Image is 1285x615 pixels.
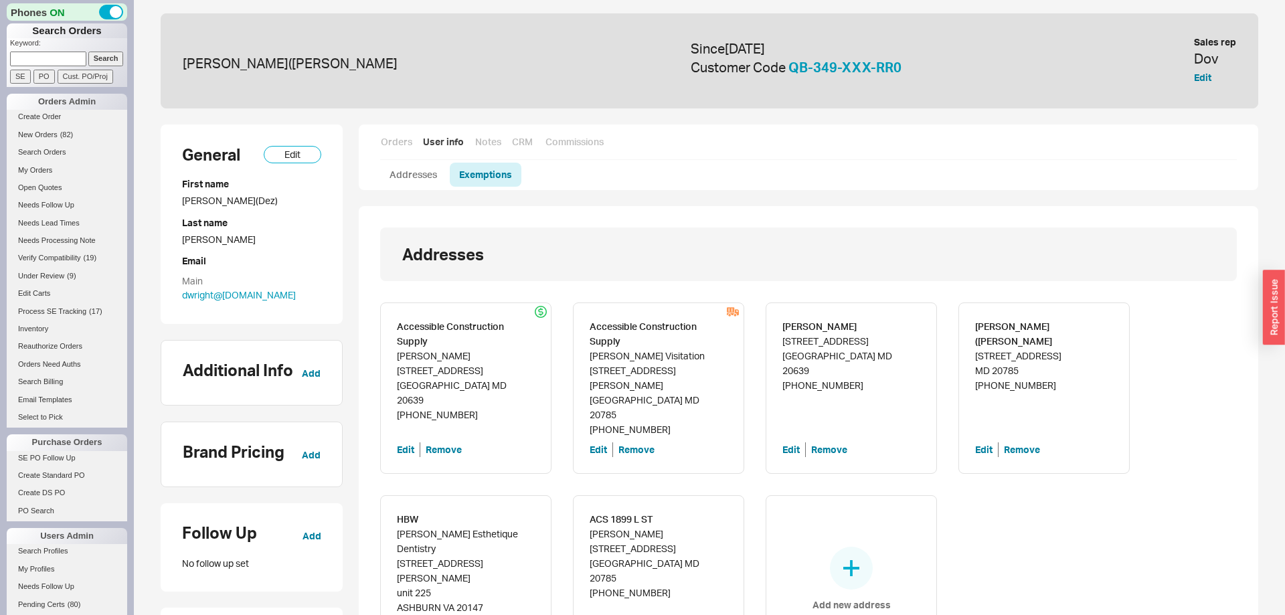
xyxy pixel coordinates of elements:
div: HBW [397,512,535,527]
span: Edit [284,147,301,163]
div: [STREET_ADDRESS] [975,349,1113,363]
a: My Profiles [7,562,127,576]
div: [PERSON_NAME] [782,319,920,334]
input: Search [88,52,124,66]
a: Create Order [7,110,127,124]
div: No follow up set [182,557,321,570]
button: Edit [1194,71,1211,84]
div: [PHONE_NUMBER] [975,378,1113,393]
button: QB-349-XXX-RR0 [788,61,902,74]
div: [GEOGRAPHIC_DATA] MD 20785 [590,556,727,586]
h5: Sales rep [1194,37,1236,47]
a: Reauthorize Orders [7,339,127,353]
h3: [PERSON_NAME]([PERSON_NAME] [183,57,398,70]
div: [PHONE_NUMBER] [782,378,920,393]
h1: Search Orders [7,23,127,38]
a: Needs Follow Up [7,198,127,212]
div: [PERSON_NAME] Visitation [590,349,727,363]
span: ( 80 ) [68,600,81,608]
div: ASHBURN VA 20147 [397,600,535,615]
a: Select to Pick [7,410,127,424]
button: Edit [975,442,999,457]
a: New Orders(82) [7,128,127,142]
span: ( 19 ) [84,254,97,262]
div: [GEOGRAPHIC_DATA] MD 20639 [397,378,535,408]
div: [PERSON_NAME] Esthetique Dentistry [397,527,535,556]
h1: Additional Info [183,362,293,378]
span: ( 17 ) [89,307,102,315]
span: ON [50,5,65,19]
h5: Last name [182,218,321,228]
div: [PERSON_NAME] [182,233,321,246]
h3: Customer Code [691,61,902,74]
div: MD 20785 [975,363,1113,378]
div: Phones [7,3,127,21]
a: Addresses [379,163,447,187]
div: [PERSON_NAME] [397,349,535,363]
div: Orders Admin [7,94,127,110]
input: SE [10,70,31,84]
h5: First name [182,179,321,189]
button: Remove [811,442,847,457]
a: Search Orders [7,145,127,159]
div: [GEOGRAPHIC_DATA] MD 20639 [782,349,920,378]
a: PO Search [7,504,127,518]
div: Purchase Orders [7,434,127,450]
span: Pending Certs [18,600,65,608]
div: [PERSON_NAME] [590,527,727,541]
div: [PHONE_NUMBER] [397,408,535,422]
button: Edit [590,442,613,457]
a: Needs Follow Up [7,580,127,594]
span: Needs Follow Up [18,582,74,590]
div: [STREET_ADDRESS] [397,363,535,378]
button: Edit [782,442,806,457]
h5: Email [182,256,321,266]
div: [PHONE_NUMBER] [590,586,727,600]
a: Open Quotes [7,181,127,195]
span: Needs Processing Note [18,236,96,244]
button: Remove [618,442,655,457]
div: [GEOGRAPHIC_DATA] MD 20785 [590,393,727,422]
a: Exemptions [450,163,521,187]
a: Create Standard PO [7,468,127,482]
h3: Dov [1194,52,1236,66]
a: Commissions [543,135,605,149]
button: Remove [426,442,462,457]
a: Search Billing [7,375,127,389]
div: [STREET_ADDRESS] [782,334,920,349]
a: Needs Lead Times [7,216,127,230]
span: Under Review [18,272,64,280]
h5: Add new address [812,600,891,610]
button: Edit [397,442,420,457]
button: Edit [264,146,321,163]
div: Accessible Construction Supply [590,319,727,349]
a: Process SE Tracking(17) [7,304,127,319]
input: Cust. PO/Proj [58,70,113,84]
a: QB-349-XXX-RR0 [788,59,902,76]
h1: Brand Pricing [183,444,284,460]
a: SE PO Follow Up [7,451,127,465]
a: User info [423,135,464,149]
a: Verify Compatibility(19) [7,251,127,265]
span: New Orders [18,130,58,139]
a: Orders Need Auths [7,357,127,371]
div: [STREET_ADDRESS][PERSON_NAME] [590,363,727,393]
a: Under Review(9) [7,269,127,283]
a: Email Templates [7,393,127,407]
a: CRM [512,135,533,149]
h5: Main [182,276,321,286]
a: Pending Certs(80) [7,598,127,612]
div: [STREET_ADDRESS][PERSON_NAME] [397,556,535,586]
div: Users Admin [7,528,127,544]
div: ACS 1899 L ST [590,512,727,527]
div: Accessible Construction Supply [397,319,535,349]
h1: Addresses [402,246,484,262]
a: Create DS PO [7,486,127,500]
span: ( 9 ) [67,272,76,280]
a: My Orders [7,163,127,177]
span: Needs Follow Up [18,201,74,209]
div: [STREET_ADDRESS] [590,541,727,556]
button: Add [302,448,321,462]
a: Needs Processing Note [7,234,127,248]
span: Verify Compatibility [18,254,81,262]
